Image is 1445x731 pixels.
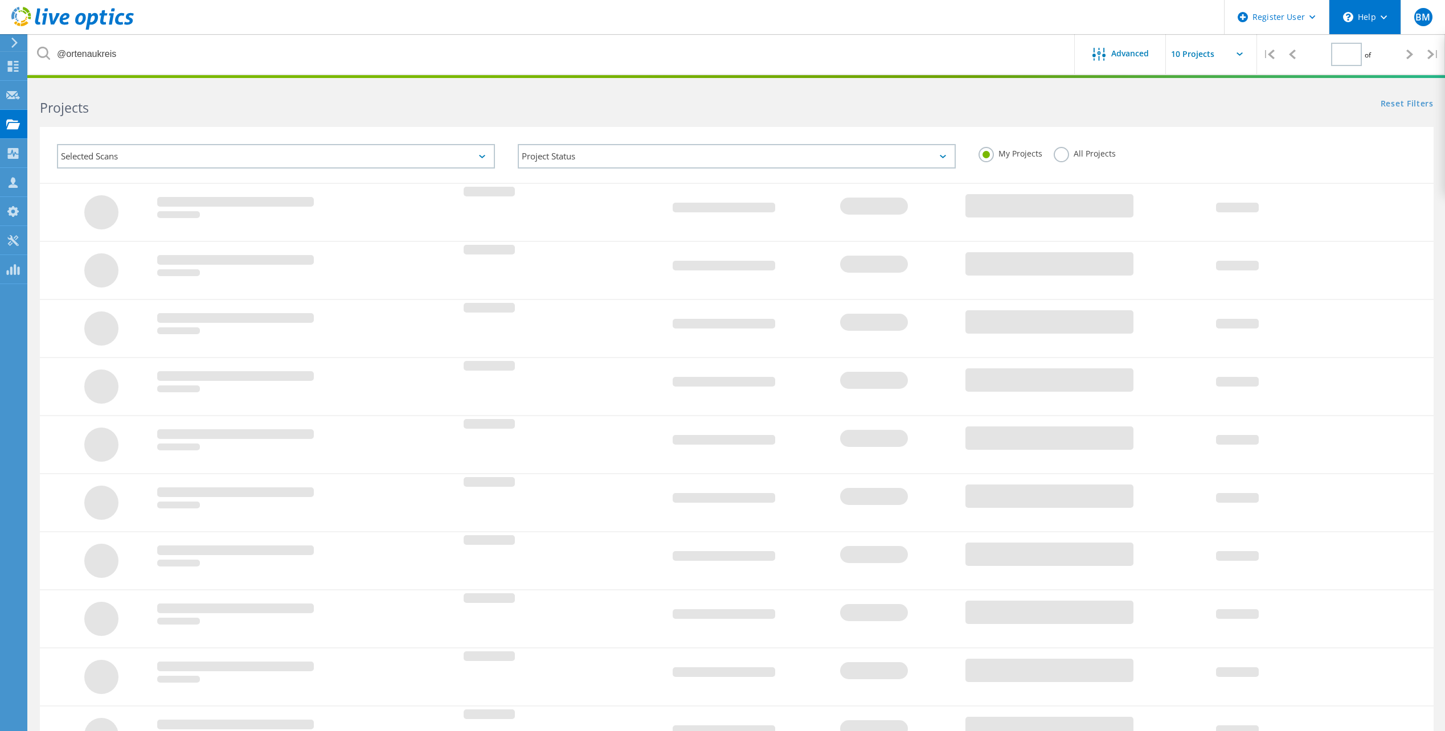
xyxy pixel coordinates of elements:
[1257,34,1280,75] div: |
[1415,13,1430,22] span: BM
[1422,34,1445,75] div: |
[1343,12,1353,22] svg: \n
[28,34,1075,74] input: Search projects by name, owner, ID, company, etc
[1365,50,1371,60] span: of
[979,147,1042,158] label: My Projects
[11,24,134,32] a: Live Optics Dashboard
[1381,100,1434,109] a: Reset Filters
[518,144,956,169] div: Project Status
[57,144,495,169] div: Selected Scans
[40,98,89,117] b: Projects
[1111,50,1149,58] span: Advanced
[1054,147,1116,158] label: All Projects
